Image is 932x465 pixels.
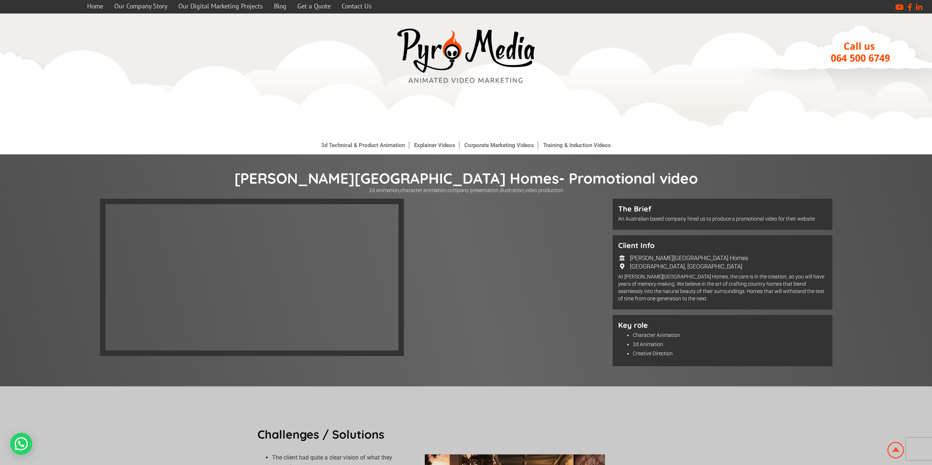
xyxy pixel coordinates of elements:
[393,25,539,88] img: video marketing media company westville durban logo
[618,204,827,213] h5: The Brief
[633,331,827,339] li: Character Animation
[369,187,399,193] a: 2d animation
[633,341,827,348] li: 2d Animation
[500,187,524,193] a: illustration
[618,320,827,330] h5: Key role
[411,142,459,149] a: Explainer Videos
[539,142,614,149] a: Training & Induction Videos
[448,187,499,193] a: company presentation
[618,241,827,250] h5: Client Info
[633,350,827,357] li: Creative Direction
[630,263,749,270] td: [GEOGRAPHIC_DATA], [GEOGRAPHIC_DATA]
[100,169,832,187] h1: [PERSON_NAME][GEOGRAPHIC_DATA] Homes- Promotional video
[400,187,446,193] a: character animation
[100,187,832,193] p: , , , ,
[393,25,539,89] a: video marketing media company westville durban logo
[318,142,409,149] a: 3d Technical & Product Animation
[618,273,827,302] p: At [PERSON_NAME][GEOGRAPHIC_DATA] Homes, the care is in the creation, so you will have years of m...
[630,254,749,262] td: [PERSON_NAME][GEOGRAPHIC_DATA] Homes
[461,142,538,149] a: Corporate Marketing Videos
[257,428,408,440] h6: Challenges / Solutions
[618,215,827,222] p: An Australian based company hired us to produce a promotional video for their website.
[525,187,563,193] a: video production
[886,440,906,460] img: Animation Studio South Africa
